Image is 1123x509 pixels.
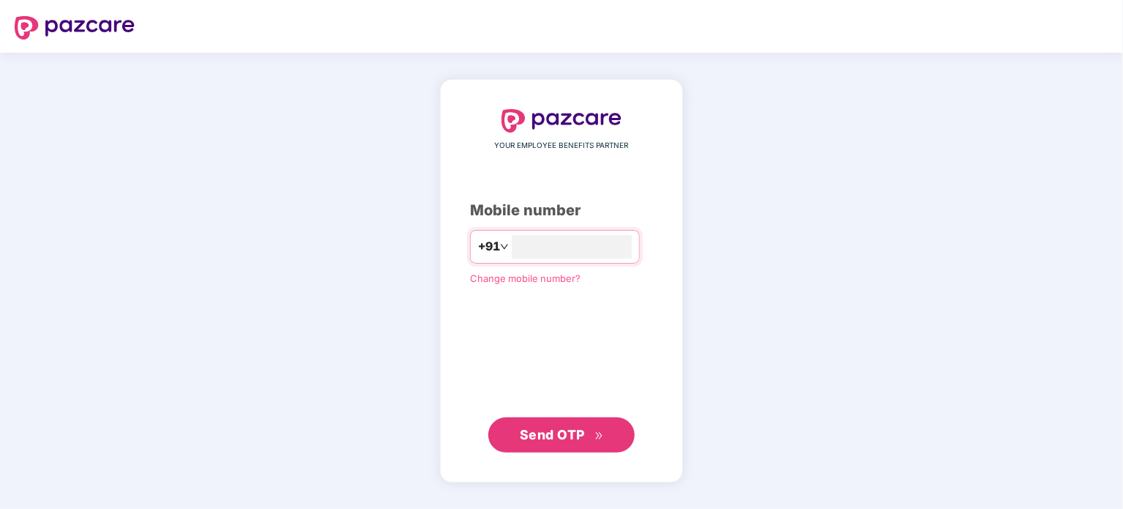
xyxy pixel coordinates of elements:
[15,16,135,40] img: logo
[488,417,635,453] button: Send OTPdouble-right
[478,237,500,256] span: +91
[495,140,629,152] span: YOUR EMPLOYEE BENEFITS PARTNER
[470,199,653,222] div: Mobile number
[470,272,581,284] a: Change mobile number?
[520,427,585,442] span: Send OTP
[594,431,604,441] span: double-right
[501,109,622,133] img: logo
[500,242,509,251] span: down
